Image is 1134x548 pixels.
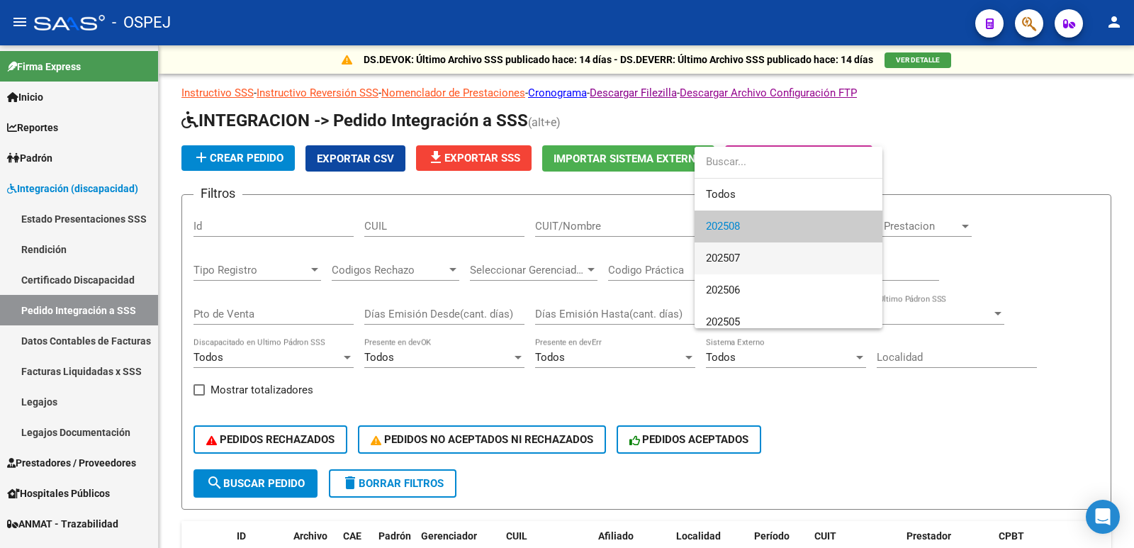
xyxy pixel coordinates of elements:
[706,220,740,233] span: 202508
[706,179,871,211] span: Todos
[706,315,740,328] span: 202505
[706,252,740,264] span: 202507
[706,284,740,296] span: 202506
[1086,500,1120,534] div: Open Intercom Messenger
[695,146,882,178] input: dropdown search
